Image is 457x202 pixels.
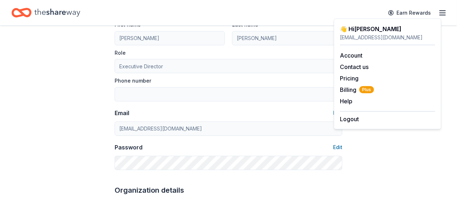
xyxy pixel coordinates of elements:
[340,115,359,123] button: Logout
[340,33,435,42] div: [EMAIL_ADDRESS][DOMAIN_NAME]
[333,143,342,152] button: Edit
[340,52,362,59] a: Account
[115,49,126,56] label: Role
[340,75,359,82] a: Pricing
[340,85,374,94] button: BillingPlus
[340,63,369,71] button: Contact us
[115,77,151,84] label: Phone number
[340,25,435,33] div: 👋 Hi [PERSON_NAME]
[359,86,374,93] span: Plus
[333,109,342,117] button: Edit
[115,184,342,196] div: Organization details
[11,4,80,21] a: Home
[340,97,352,105] button: Help
[340,85,374,94] span: Billing
[115,109,129,117] div: Email
[384,6,436,19] a: Earn Rewards
[115,143,143,152] div: Password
